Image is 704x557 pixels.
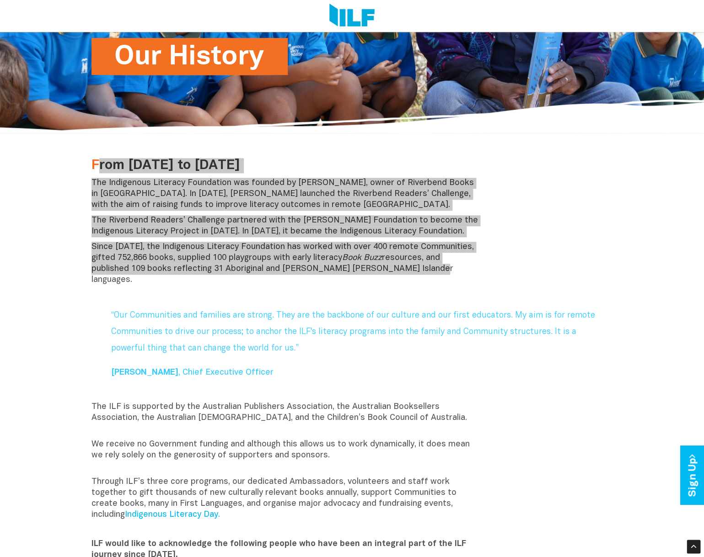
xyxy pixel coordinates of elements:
p: Since [DATE], the Indigenous Literacy Foundation has worked with over 400 remote Communities, gif... [91,242,479,286]
span: , Chief Executive Officer [111,369,274,377]
span: “Our Communities and families are strong. They are the backbone of our culture and our first educ... [111,312,595,352]
i: Book Buzz [342,254,382,262]
h2: From [DATE] to [DATE] [91,158,479,173]
p: The Riverbend Readers’ Challenge partnered with the [PERSON_NAME] Foundation to become the Indige... [91,215,479,237]
b: [PERSON_NAME] [111,369,178,377]
div: Scroll Back to Top [687,540,700,553]
p: The ILF is supported by the Australian Publishers Association, the Australian Booksellers Associa... [91,402,479,435]
img: Logo [329,4,375,28]
p: We receive no Government funding and although this allows us to work dynamically, it does mean we... [91,439,479,472]
p: The Indigenous Literacy Foundation was founded by [PERSON_NAME], owner of Riverbend Books in [GEO... [91,178,479,211]
p: Through ILF’s three core programs, our dedicated Ambassadors, volunteers and staff work together ... [91,477,479,520]
h1: Our History [114,38,265,75]
a: Indigenous Literacy Day. [125,511,220,519]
